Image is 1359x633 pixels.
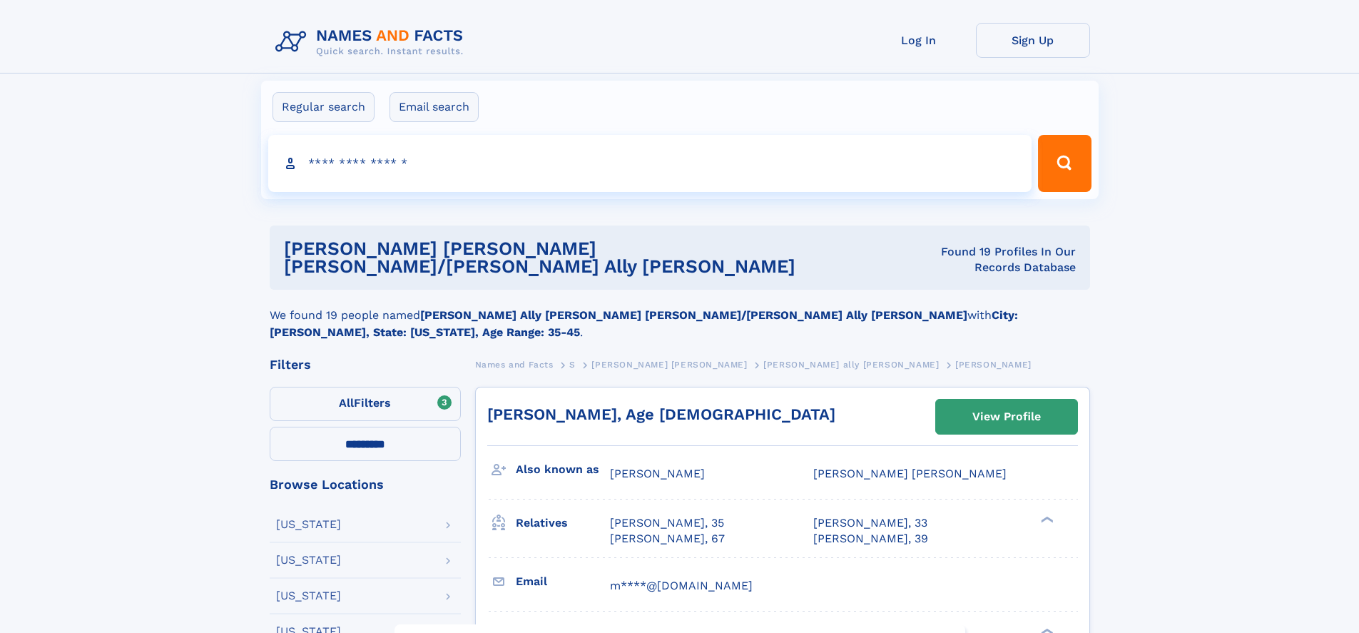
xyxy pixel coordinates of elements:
[270,290,1090,341] div: We found 19 people named with .
[390,92,479,122] label: Email search
[610,531,725,547] a: [PERSON_NAME], 67
[516,457,610,482] h3: Also known as
[763,360,939,370] span: [PERSON_NAME] ally [PERSON_NAME]
[270,387,461,421] label: Filters
[813,515,927,531] a: [PERSON_NAME], 33
[276,519,341,530] div: [US_STATE]
[273,92,375,122] label: Regular search
[516,511,610,535] h3: Relatives
[763,355,939,373] a: [PERSON_NAME] ally [PERSON_NAME]
[516,569,610,594] h3: Email
[420,308,967,322] b: [PERSON_NAME] Ally [PERSON_NAME] [PERSON_NAME]/[PERSON_NAME] Ally [PERSON_NAME]
[339,396,354,410] span: All
[276,554,341,566] div: [US_STATE]
[936,400,1077,434] a: View Profile
[955,360,1032,370] span: [PERSON_NAME]
[862,23,976,58] a: Log In
[270,23,475,61] img: Logo Names and Facts
[1038,135,1091,192] button: Search Button
[487,405,835,423] a: [PERSON_NAME], Age [DEMOGRAPHIC_DATA]
[813,467,1007,480] span: [PERSON_NAME] [PERSON_NAME]
[1037,515,1054,525] div: ❯
[569,355,576,373] a: S
[270,358,461,371] div: Filters
[569,360,576,370] span: S
[898,244,1076,275] div: Found 19 Profiles In Our Records Database
[591,355,747,373] a: [PERSON_NAME] [PERSON_NAME]
[976,23,1090,58] a: Sign Up
[591,360,747,370] span: [PERSON_NAME] [PERSON_NAME]
[276,590,341,602] div: [US_STATE]
[610,467,705,480] span: [PERSON_NAME]
[270,308,1018,339] b: City: [PERSON_NAME], State: [US_STATE], Age Range: 35-45
[284,240,898,275] h1: [PERSON_NAME] [PERSON_NAME] [PERSON_NAME]/[PERSON_NAME] ally [PERSON_NAME]
[475,355,554,373] a: Names and Facts
[813,531,928,547] a: [PERSON_NAME], 39
[268,135,1032,192] input: search input
[972,400,1041,433] div: View Profile
[610,515,724,531] a: [PERSON_NAME], 35
[270,478,461,491] div: Browse Locations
